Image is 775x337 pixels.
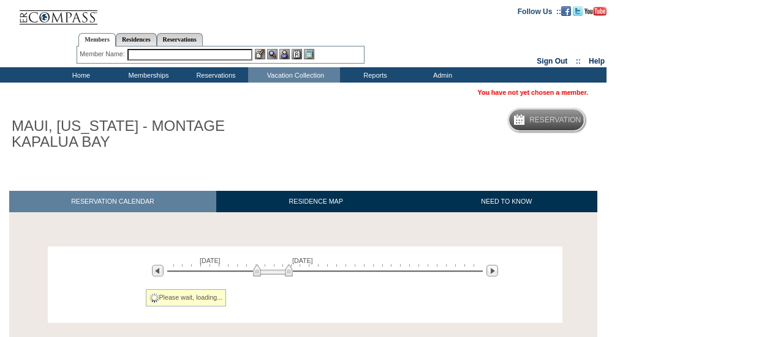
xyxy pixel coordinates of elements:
img: Reservations [292,49,302,59]
td: Reservations [181,67,248,83]
td: Memberships [113,67,181,83]
img: spinner2.gif [149,293,159,303]
span: [DATE] [200,257,221,264]
span: :: [576,57,581,65]
a: Help [589,57,605,65]
a: RESIDENCE MAP [216,191,416,212]
img: b_edit.gif [255,49,265,59]
td: Vacation Collection [248,67,340,83]
a: Reservations [157,33,203,46]
td: Reports [340,67,407,83]
img: Follow us on Twitter [573,6,583,16]
a: Follow us on Twitter [573,7,583,14]
span: [DATE] [292,257,313,264]
a: Sign Out [537,57,567,65]
img: b_calculator.gif [304,49,314,59]
a: NEED TO KNOW [415,191,597,212]
div: Member Name: [80,49,127,59]
h5: Reservation Calendar [529,116,623,124]
td: Home [46,67,113,83]
a: Members [78,33,116,46]
div: Please wait, loading... [146,289,227,306]
img: Become our fan on Facebook [561,6,571,16]
img: Previous [152,265,164,276]
a: Residences [116,33,157,46]
a: Subscribe to our YouTube Channel [584,7,607,14]
a: RESERVATION CALENDAR [9,191,216,212]
h1: MAUI, [US_STATE] - MONTAGE KAPALUA BAY [9,116,284,153]
td: Follow Us :: [518,6,561,16]
img: Subscribe to our YouTube Channel [584,7,607,16]
img: Impersonate [279,49,290,59]
td: Admin [407,67,475,83]
span: You have not yet chosen a member. [478,89,588,96]
img: Next [486,265,498,276]
img: View [267,49,278,59]
a: Become our fan on Facebook [561,7,571,14]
